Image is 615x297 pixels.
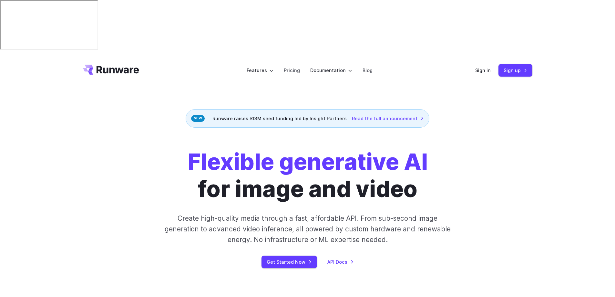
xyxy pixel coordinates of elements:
div: Runware raises $13M seed funding led by Insight Partners [186,109,429,128]
p: Create high-quality media through a fast, affordable API. From sub-second image generation to adv... [164,213,451,245]
a: Pricing [284,67,300,74]
strong: Flexible generative AI [188,148,428,175]
a: Blog [363,67,373,74]
a: API Docs [327,258,354,266]
h1: for image and video [188,148,428,203]
a: Go to / [83,65,139,75]
a: Read the full announcement [352,115,424,122]
a: Get Started Now [261,256,317,268]
label: Documentation [310,67,352,74]
a: Sign up [498,64,532,77]
a: Sign in [475,67,491,74]
label: Features [247,67,273,74]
